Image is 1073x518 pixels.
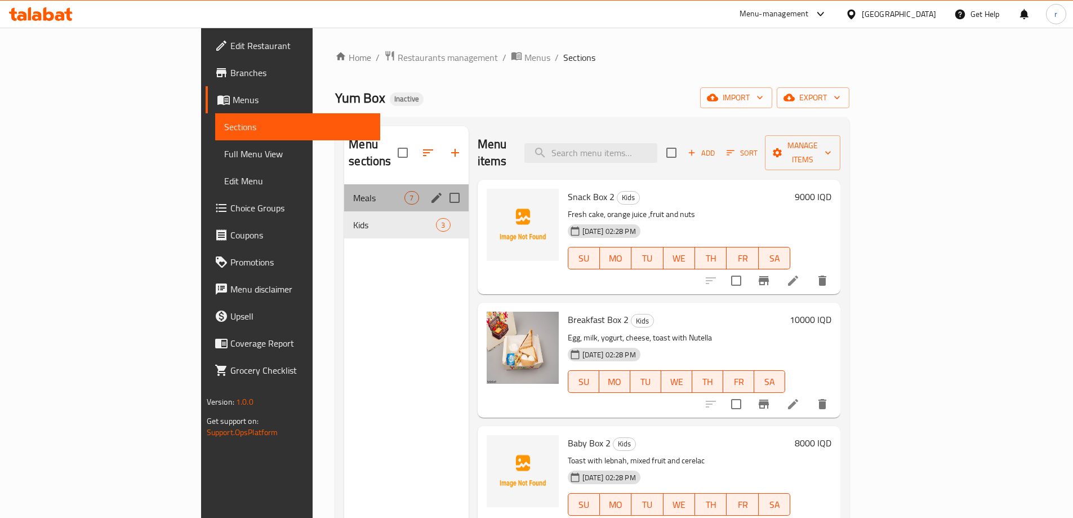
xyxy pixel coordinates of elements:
[230,337,371,350] span: Coverage Report
[224,174,371,188] span: Edit Menu
[600,493,631,516] button: MO
[731,497,754,513] span: FR
[206,276,380,303] a: Menu disclaimer
[740,7,809,21] div: Menu-management
[786,274,800,287] a: Edit menu item
[215,167,380,194] a: Edit Menu
[207,414,259,428] span: Get support on:
[809,267,836,294] button: delete
[573,250,595,267] span: SU
[763,497,786,513] span: SA
[487,189,559,261] img: Snack Box 2
[344,184,468,211] div: Meals7edit
[727,493,758,516] button: FR
[630,370,661,393] button: TU
[224,120,371,134] span: Sections
[233,93,371,107] span: Menus
[578,226,640,237] span: [DATE] 02:28 PM
[568,207,791,222] p: Fresh cake, orange juice ,fruit and nuts
[390,92,424,106] div: Inactive
[664,247,695,269] button: WE
[683,144,719,162] span: Add item
[206,194,380,222] a: Choice Groups
[206,357,380,384] a: Grocery Checklist
[695,493,727,516] button: TH
[206,222,380,249] a: Coupons
[727,147,758,160] span: Sort
[750,391,777,418] button: Branch-specific-item
[568,331,786,345] p: Egg, milk, yogurt, cheese, toast with Nutella
[215,140,380,167] a: Full Menu View
[697,374,719,390] span: TH
[568,247,600,269] button: SU
[568,454,791,468] p: Toast with lebnah, mixed fruit and cerelac
[555,51,559,64] li: /
[398,51,498,64] span: Restaurants management
[668,250,691,267] span: WE
[230,255,371,269] span: Promotions
[765,135,840,170] button: Manage items
[568,311,629,328] span: Breakfast Box 2
[335,50,849,65] nav: breadcrumb
[524,51,550,64] span: Menus
[568,188,615,205] span: Snack Box 2
[862,8,936,20] div: [GEOGRAPHIC_DATA]
[206,32,380,59] a: Edit Restaurant
[631,493,663,516] button: TU
[777,87,849,108] button: export
[568,370,599,393] button: SU
[631,314,654,327] div: Kids
[502,51,506,64] li: /
[215,113,380,140] a: Sections
[724,392,748,416] span: Select to update
[206,59,380,86] a: Branches
[404,191,418,205] div: items
[415,139,442,166] span: Sort sections
[700,250,722,267] span: TH
[568,435,611,451] span: Baby Box 2
[686,147,716,160] span: Add
[604,374,626,390] span: MO
[774,139,831,167] span: Manage items
[384,50,498,65] a: Restaurants management
[763,250,786,267] span: SA
[224,147,371,161] span: Full Menu View
[731,250,754,267] span: FR
[437,220,449,231] span: 3
[390,94,424,104] span: Inactive
[666,374,688,390] span: WE
[759,374,781,390] span: SA
[563,51,595,64] span: Sections
[750,267,777,294] button: Branch-specific-item
[719,144,765,162] span: Sort items
[724,269,748,293] span: Select to update
[230,201,371,215] span: Choice Groups
[636,250,658,267] span: TU
[230,309,371,323] span: Upsell
[230,228,371,242] span: Coupons
[723,370,754,393] button: FR
[206,303,380,330] a: Upsell
[759,493,790,516] button: SA
[759,247,790,269] button: SA
[353,218,436,232] span: Kids
[573,374,595,390] span: SU
[236,395,253,409] span: 1.0.0
[786,91,840,105] span: export
[613,437,636,451] div: Kids
[617,191,640,205] div: Kids
[230,66,371,79] span: Branches
[795,435,831,451] h6: 8000 IQD
[786,397,800,411] a: Edit menu item
[207,425,278,440] a: Support.OpsPlatform
[790,312,831,327] h6: 10000 IQD
[709,91,763,105] span: import
[206,86,380,113] a: Menus
[695,247,727,269] button: TH
[578,472,640,483] span: [DATE] 02:28 PM
[636,497,658,513] span: TU
[604,250,627,267] span: MO
[391,141,415,165] span: Select all sections
[405,193,418,203] span: 7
